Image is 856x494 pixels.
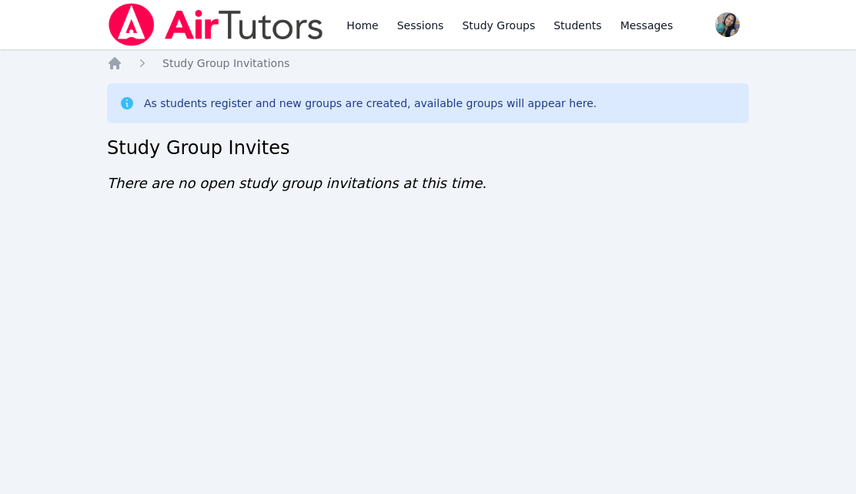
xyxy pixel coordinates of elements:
div: As students register and new groups are created, available groups will appear here. [144,96,597,111]
img: Air Tutors [107,3,325,46]
span: There are no open study group invitations at this time. [107,175,487,191]
h2: Study Group Invites [107,136,749,160]
span: Messages [620,18,674,33]
a: Study Group Invitations [162,55,289,71]
span: Study Group Invitations [162,57,289,69]
nav: Breadcrumb [107,55,749,71]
